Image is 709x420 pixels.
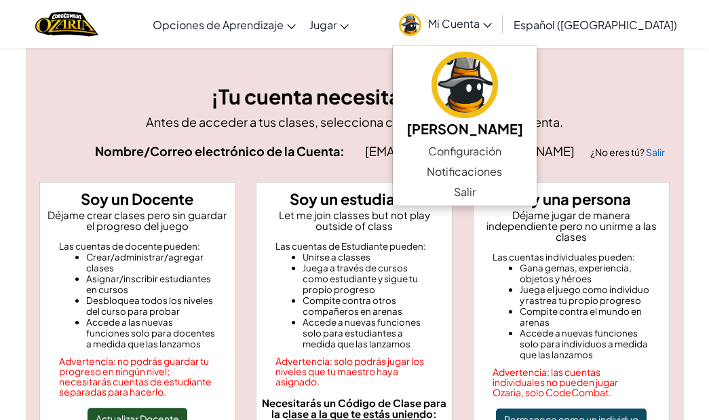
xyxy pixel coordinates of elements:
[428,16,492,31] span: Mi Cuenta
[290,189,419,208] strong: Soy un estudiante
[432,52,498,118] img: avatar
[303,317,433,349] li: Accede a nuevas funciones solo para estudiantes a medida que las lanzamos
[479,210,664,242] p: Déjame jugar de manera independiente pero no unirme a las clases
[365,143,577,159] span: [EMAIL_ADDRESS][DOMAIN_NAME]
[303,252,433,263] li: Unirse a classes
[392,3,499,45] a: Mi Cuenta
[520,306,650,328] li: Compite contra el mundo en arenas
[399,14,421,36] img: avatar
[514,18,677,32] span: Español ([GEOGRAPHIC_DATA])
[45,210,230,231] p: Déjame crear clases pero sin guardar el progreso del juego
[512,189,631,208] strong: Soy una persona
[309,18,337,32] span: Jugar
[393,161,537,182] a: Notificaciones
[303,295,433,317] li: Compite contra otros compañeros en arenas
[86,317,216,349] li: Accede a las nuevas funciones solo para docentes a medida que las lanzamos
[520,263,650,284] li: Gana gemas, experiencia, objetos y héroes
[59,241,216,252] div: Las cuentas de docente pueden:
[393,182,537,202] a: Salir
[406,118,523,139] h5: [PERSON_NAME]
[39,112,670,132] p: Antes de acceder a tus clases, selecciona como quieres usar esta cuenta.
[493,252,650,263] div: Las cuentas individuales pueden:
[262,210,446,231] p: Let me join classes but not play outside of class
[393,141,537,161] a: Configuración
[81,189,193,208] strong: Soy un Docente
[86,252,216,273] li: Crear/administrar/agregar clases
[146,6,303,43] a: Opciones de Aprendizaje
[35,10,98,38] a: Ozaria by CodeCombat logo
[646,146,665,158] a: Salir
[303,263,433,295] li: Juega a través de cursos como estudiante y sigue tu propio progreso
[35,10,98,38] img: Home
[262,396,446,420] span: Necesitarás un Código de Clase para la clase a la que te estás uniendo:
[393,50,537,141] a: [PERSON_NAME]
[590,146,646,158] span: ¿No eres tú?
[86,295,216,317] li: Desbloquea todos los niveles del curso para probar
[86,273,216,295] li: Asignar/inscribir estudiantes en cursos
[493,367,650,398] div: Advertencia: las cuentas individuales no pueden jugar Ozaria, solo CodeCombat.
[275,356,433,387] div: Advertencia: solo podrás jugar los niveles que tu maestro haya asignado.
[507,6,684,43] a: Español ([GEOGRAPHIC_DATA])
[520,328,650,360] li: Accede a nuevas funciones solo para individuos a medida que las lanzamos
[303,6,356,43] a: Jugar
[153,18,284,32] span: Opciones de Aprendizaje
[275,241,433,252] div: Las cuentas de Estudiante pueden:
[95,143,345,159] strong: Nombre/Correo electrónico de la Cuenta:
[520,284,650,306] li: Juega el juego como individuo y rastrea tu propio progreso
[59,356,216,397] div: Advertencia: no podrás guardar tu progreso en ningún nivel; necesitarás cuentas de estudiante sep...
[427,164,502,180] span: Notificaciones
[39,81,670,112] h3: ¡Tu cuenta necesita atención!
